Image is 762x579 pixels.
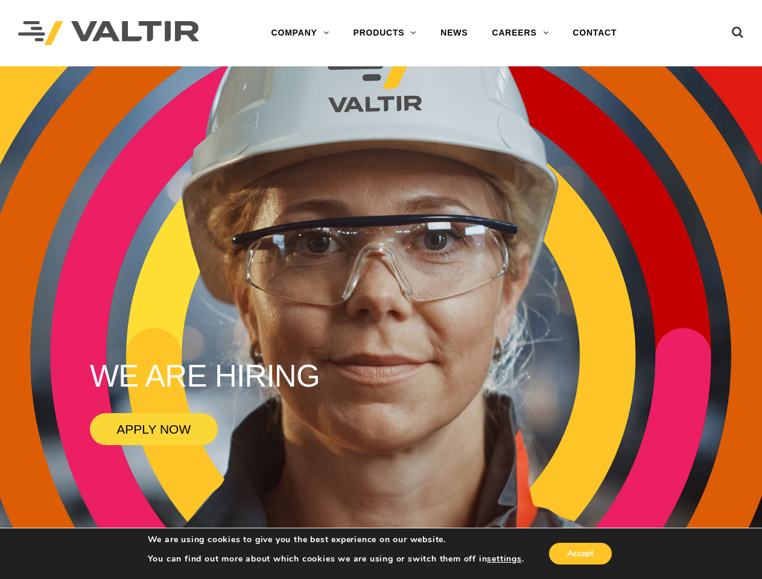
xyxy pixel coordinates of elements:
[487,554,521,565] button: settings
[18,21,199,46] img: Valtir
[549,543,612,565] button: Accept
[428,21,480,45] a: NEWS
[90,413,218,445] a: APPLY NOW
[341,21,429,45] a: PRODUCTS
[560,21,629,45] a: CONTACT
[259,21,341,45] a: COMPANY
[90,359,320,393] rs-layer: WE ARE HIRING
[148,534,524,545] p: We are using cookies to give you the best experience on our website.
[148,554,524,565] p: You can find out more about which cookies we are using or switch them off in .
[480,21,560,45] a: CAREERS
